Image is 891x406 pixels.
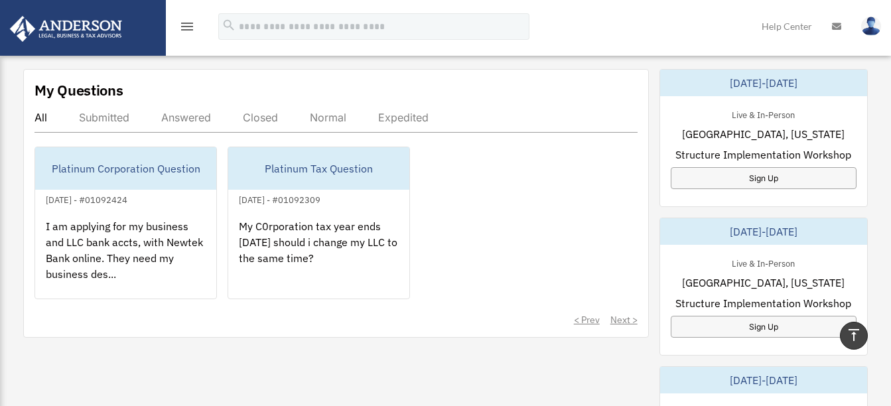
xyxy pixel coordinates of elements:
[840,322,868,350] a: vertical_align_top
[682,275,845,291] span: [GEOGRAPHIC_DATA], [US_STATE]
[228,147,409,190] div: Platinum Tax Question
[675,295,851,311] span: Structure Implementation Workshop
[861,17,881,36] img: User Pic
[675,147,851,163] span: Structure Implementation Workshop
[161,111,211,124] div: Answered
[721,107,805,121] div: Live & In-Person
[228,147,410,299] a: Platinum Tax Question[DATE] - #01092309My C0rporation tax year ends [DATE] should i change my LLC...
[660,367,867,393] div: [DATE]-[DATE]
[671,167,857,189] a: Sign Up
[846,327,862,343] i: vertical_align_top
[378,111,429,124] div: Expedited
[34,111,47,124] div: All
[671,316,857,338] a: Sign Up
[721,255,805,269] div: Live & In-Person
[660,218,867,245] div: [DATE]-[DATE]
[179,19,195,34] i: menu
[243,111,278,124] div: Closed
[660,70,867,96] div: [DATE]-[DATE]
[179,23,195,34] a: menu
[35,208,216,311] div: I am applying for my business and LLC bank accts, with Newtek Bank online. They need my business ...
[35,147,216,190] div: Platinum Corporation Question
[35,192,138,206] div: [DATE] - #01092424
[34,147,217,299] a: Platinum Corporation Question[DATE] - #01092424I am applying for my business and LLC bank accts, ...
[6,16,126,42] img: Anderson Advisors Platinum Portal
[682,126,845,142] span: [GEOGRAPHIC_DATA], [US_STATE]
[34,80,123,100] div: My Questions
[222,18,236,33] i: search
[228,208,409,311] div: My C0rporation tax year ends [DATE] should i change my LLC to the same time?
[310,111,346,124] div: Normal
[228,192,331,206] div: [DATE] - #01092309
[79,111,129,124] div: Submitted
